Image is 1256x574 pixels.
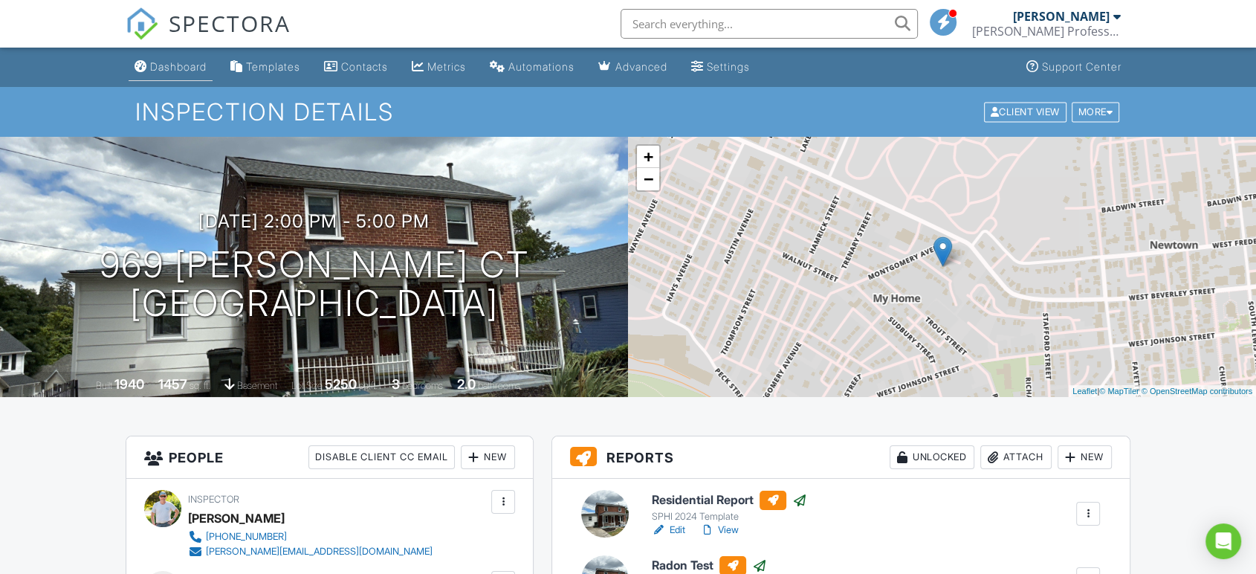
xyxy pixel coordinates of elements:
a: Dashboard [129,54,213,81]
span: bedrooms [402,380,443,391]
h3: [DATE] 2:00 pm - 5:00 pm [198,211,430,231]
div: 1940 [114,376,144,392]
div: 2.0 [457,376,476,392]
a: View [700,523,739,538]
div: Metrics [427,60,466,73]
div: Attach [980,445,1052,469]
a: [PERSON_NAME][EMAIL_ADDRESS][DOMAIN_NAME] [188,544,433,559]
h3: People [126,436,533,479]
div: Open Intercom Messenger [1205,523,1241,559]
div: 3 [392,376,400,392]
div: Sutton's Professional Home Inspections, LLC [972,24,1121,39]
h1: 969 [PERSON_NAME] Ct [GEOGRAPHIC_DATA] [100,245,529,324]
div: Advanced [615,60,667,73]
div: SPHI 2024 Template [652,511,807,523]
span: sq.ft. [359,380,378,391]
div: New [461,445,515,469]
div: [PHONE_NUMBER] [206,531,287,543]
span: Inspector [188,494,239,505]
a: Zoom in [637,146,659,168]
div: Unlocked [890,445,974,469]
a: Zoom out [637,168,659,190]
img: The Best Home Inspection Software - Spectora [126,7,158,40]
a: © OpenStreetMap contributors [1142,387,1252,396]
a: Leaflet [1072,387,1097,396]
a: [PHONE_NUMBER] [188,529,433,544]
a: © MapTiler [1099,387,1139,396]
div: [PERSON_NAME] [1013,9,1110,24]
a: Residential Report SPHI 2024 Template [652,491,807,523]
a: Edit [652,523,685,538]
div: [PERSON_NAME][EMAIL_ADDRESS][DOMAIN_NAME] [206,546,433,558]
span: SPECTORA [169,7,291,39]
div: Settings [707,60,750,73]
a: Settings [685,54,756,81]
span: Lot Size [291,380,323,391]
a: Client View [983,106,1070,117]
span: bathrooms [478,380,520,391]
div: Dashboard [150,60,207,73]
h1: Inspection Details [135,99,1121,125]
a: Advanced [592,54,673,81]
div: Templates [246,60,300,73]
div: Support Center [1042,60,1121,73]
div: Disable Client CC Email [308,445,455,469]
div: 1457 [158,376,187,392]
div: New [1058,445,1112,469]
a: Contacts [318,54,394,81]
div: | [1069,385,1256,398]
a: Automations (Basic) [484,54,580,81]
div: [PERSON_NAME] [188,507,285,529]
span: Built [96,380,112,391]
a: Templates [224,54,306,81]
a: Support Center [1020,54,1127,81]
span: sq. ft. [190,380,210,391]
div: 5250 [325,376,357,392]
div: Automations [508,60,574,73]
input: Search everything... [621,9,918,39]
div: Client View [984,102,1066,122]
div: More [1072,102,1120,122]
span: basement [237,380,277,391]
div: Contacts [341,60,388,73]
a: SPECTORA [126,20,291,51]
a: Metrics [406,54,472,81]
h6: Residential Report [652,491,807,510]
h3: Reports [552,436,1130,479]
